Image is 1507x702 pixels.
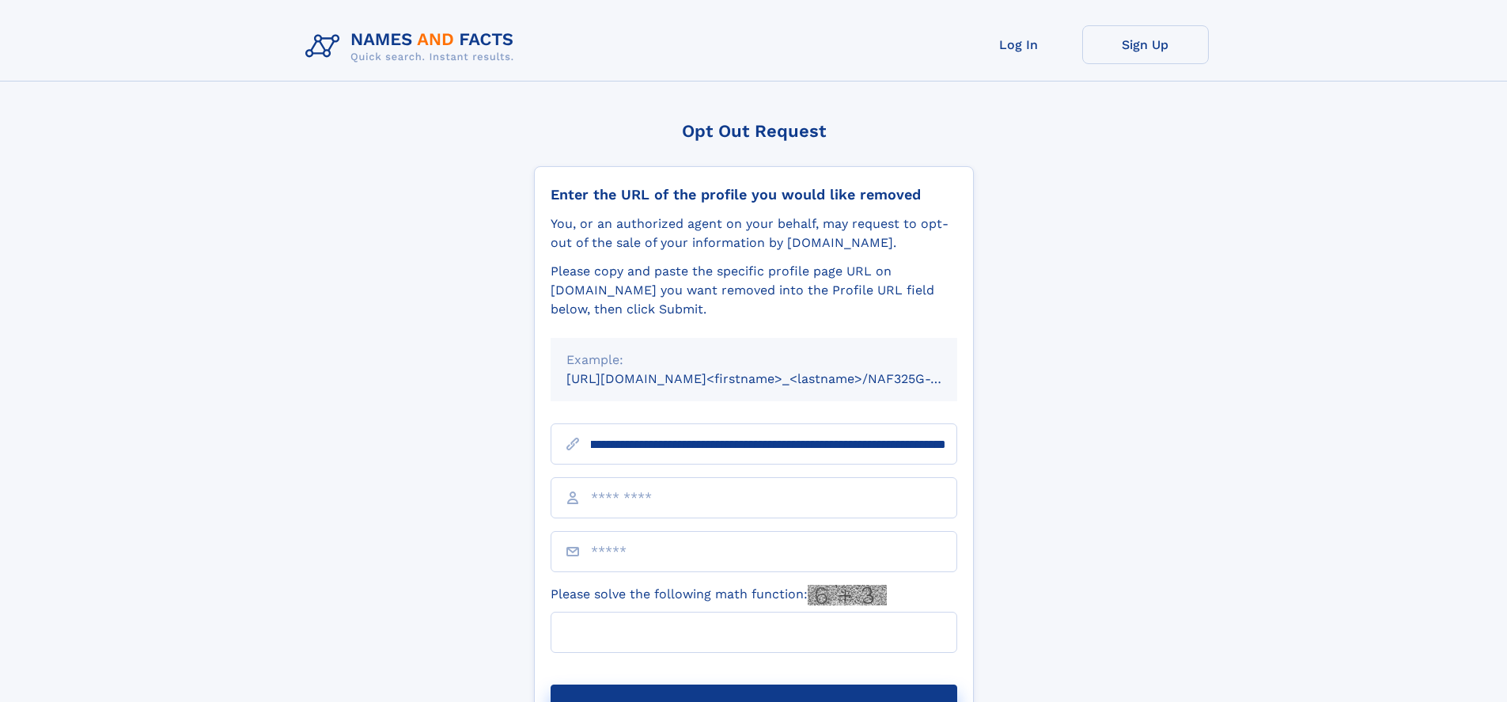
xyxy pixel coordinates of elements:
[956,25,1082,64] a: Log In
[551,186,957,203] div: Enter the URL of the profile you would like removed
[566,371,987,386] small: [URL][DOMAIN_NAME]<firstname>_<lastname>/NAF325G-xxxxxxxx
[1082,25,1209,64] a: Sign Up
[551,214,957,252] div: You, or an authorized agent on your behalf, may request to opt-out of the sale of your informatio...
[551,262,957,319] div: Please copy and paste the specific profile page URL on [DOMAIN_NAME] you want removed into the Pr...
[299,25,527,68] img: Logo Names and Facts
[534,121,974,141] div: Opt Out Request
[566,351,941,370] div: Example:
[551,585,887,605] label: Please solve the following math function:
